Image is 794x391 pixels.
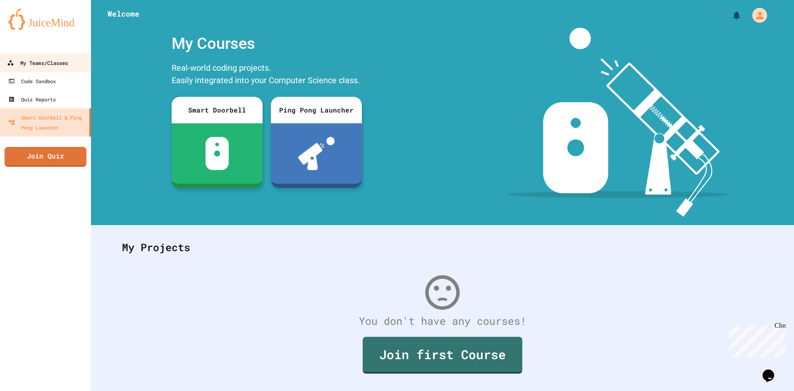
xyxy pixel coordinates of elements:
div: My Notifications [716,8,744,22]
div: My Teams/Classes [7,58,68,68]
div: Ping Pong Launcher [271,97,362,123]
img: sdb-white.svg [206,137,229,170]
img: logo-orange.svg [8,8,83,30]
a: Join first Course [363,337,522,374]
div: You don't have any courses! [114,313,771,329]
div: Real-world coding projects. Easily integrated into your Computer Science class. [167,60,366,91]
div: Smart Doorbell [172,97,263,123]
div: Smart Doorbell & Ping Pong Launcher [8,113,86,132]
iframe: chat widget [759,358,786,383]
div: My Courses [167,28,366,60]
div: Chat with us now!Close [3,3,57,53]
iframe: chat widget [725,322,786,357]
div: Code Sandbox [8,76,56,86]
img: ppl-with-ball.png [298,137,335,170]
div: My Projects [114,231,771,264]
img: banner-image-my-projects.png [507,28,729,217]
div: Quiz Reports [8,94,56,104]
div: My Account [744,6,769,25]
a: Join Quiz [5,147,86,167]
